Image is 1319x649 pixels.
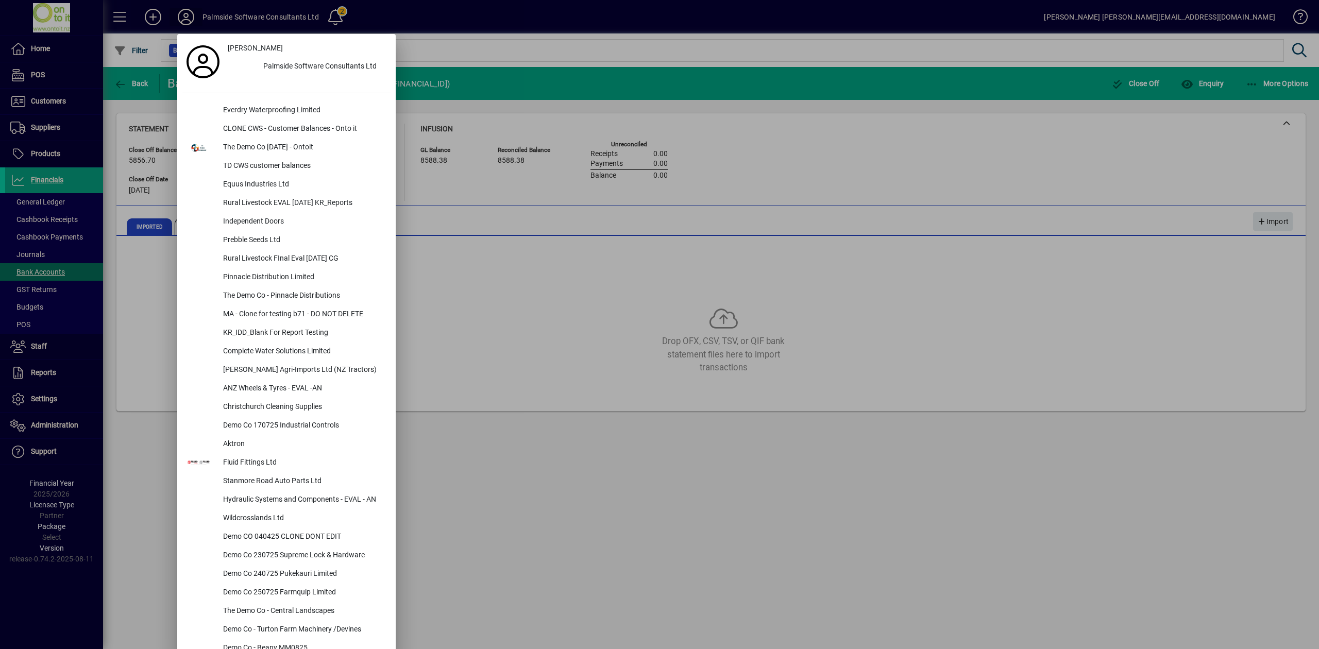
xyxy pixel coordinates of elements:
[182,287,391,305] button: The Demo Co - Pinnacle Distributions
[182,139,391,157] button: The Demo Co [DATE] - Ontoit
[215,417,391,435] div: Demo Co 170725 Industrial Controls
[215,454,391,472] div: Fluid Fittings Ltd
[215,250,391,268] div: Rural Livestock FInal Eval [DATE] CG
[224,39,391,58] a: [PERSON_NAME]
[215,268,391,287] div: Pinnacle Distribution Limited
[182,53,224,71] a: Profile
[182,472,391,491] button: Stanmore Road Auto Parts Ltd
[215,602,391,621] div: The Demo Co - Central Landscapes
[182,621,391,639] button: Demo Co - Turton Farm Machinery /Devines
[182,268,391,287] button: Pinnacle Distribution Limited
[215,324,391,343] div: KR_IDD_Blank For Report Testing
[182,528,391,546] button: Demo CO 040425 CLONE DONT EDIT
[215,120,391,139] div: CLONE CWS - Customer Balances - Onto it
[182,361,391,380] button: [PERSON_NAME] Agri-Imports Ltd (NZ Tractors)
[215,398,391,417] div: Christchurch Cleaning Supplies
[228,43,283,54] span: [PERSON_NAME]
[182,491,391,509] button: Hydraulic Systems and Components - EVAL - AN
[215,528,391,546] div: Demo CO 040425 CLONE DONT EDIT
[215,546,391,565] div: Demo Co 230725 Supreme Lock & Hardware
[182,584,391,602] button: Demo Co 250725 Farmquip Limited
[215,435,391,454] div: Aktron
[182,194,391,213] button: Rural Livestock EVAL [DATE] KR_Reports
[182,213,391,231] button: Independent Doors
[255,58,391,76] div: Palmside Software Consultants Ltd
[215,509,391,528] div: Wildcrosslands Ltd
[182,417,391,435] button: Demo Co 170725 Industrial Controls
[182,343,391,361] button: Complete Water Solutions Limited
[182,305,391,324] button: MA - Clone for testing b71 - DO NOT DELETE
[215,343,391,361] div: Complete Water Solutions Limited
[215,491,391,509] div: Hydraulic Systems and Components - EVAL - AN
[182,602,391,621] button: The Demo Co - Central Landscapes
[215,287,391,305] div: The Demo Co - Pinnacle Distributions
[215,565,391,584] div: Demo Co 240725 Pukekauri Limited
[215,380,391,398] div: ANZ Wheels & Tyres - EVAL -AN
[182,231,391,250] button: Prebble Seeds Ltd
[182,398,391,417] button: Christchurch Cleaning Supplies
[215,361,391,380] div: [PERSON_NAME] Agri-Imports Ltd (NZ Tractors)
[215,472,391,491] div: Stanmore Road Auto Parts Ltd
[182,435,391,454] button: Aktron
[182,546,391,565] button: Demo Co 230725 Supreme Lock & Hardware
[182,157,391,176] button: TD CWS customer balances
[215,139,391,157] div: The Demo Co [DATE] - Ontoit
[182,509,391,528] button: Wildcrosslands Ltd
[182,380,391,398] button: ANZ Wheels & Tyres - EVAL -AN
[215,176,391,194] div: Equus Industries Ltd
[215,584,391,602] div: Demo Co 250725 Farmquip Limited
[182,101,391,120] button: Everdry Waterproofing Limited
[215,194,391,213] div: Rural Livestock EVAL [DATE] KR_Reports
[182,565,391,584] button: Demo Co 240725 Pukekauri Limited
[182,176,391,194] button: Equus Industries Ltd
[182,250,391,268] button: Rural Livestock FInal Eval [DATE] CG
[182,324,391,343] button: KR_IDD_Blank For Report Testing
[224,58,391,76] button: Palmside Software Consultants Ltd
[215,101,391,120] div: Everdry Waterproofing Limited
[215,621,391,639] div: Demo Co - Turton Farm Machinery /Devines
[182,120,391,139] button: CLONE CWS - Customer Balances - Onto it
[215,305,391,324] div: MA - Clone for testing b71 - DO NOT DELETE
[215,157,391,176] div: TD CWS customer balances
[215,213,391,231] div: Independent Doors
[182,454,391,472] button: Fluid Fittings Ltd
[215,231,391,250] div: Prebble Seeds Ltd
